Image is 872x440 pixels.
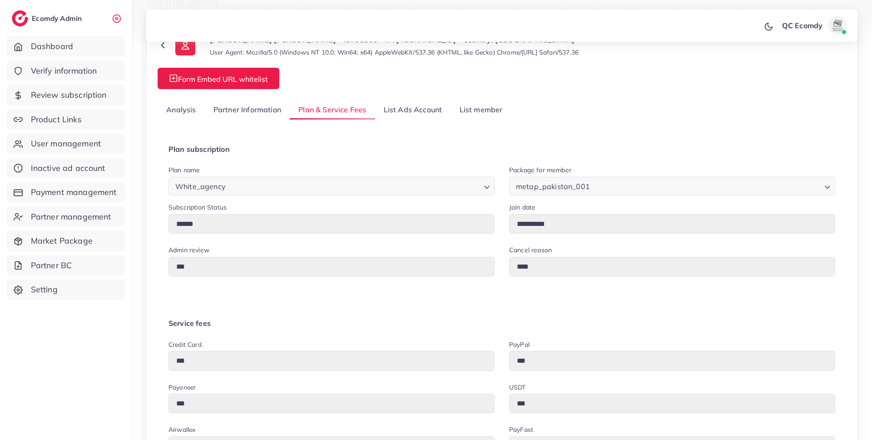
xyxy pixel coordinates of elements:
[31,114,82,125] span: Product Links
[32,14,84,23] h2: Ecomdy Admin
[509,340,530,349] label: PayPal
[31,211,111,223] span: Partner management
[168,145,835,154] h4: Plan subscription
[7,230,125,251] a: Market Package
[290,100,375,120] a: Plan & Service Fees
[158,68,279,89] button: Form Embed URL whitelist
[7,279,125,300] a: Setting
[168,203,227,212] label: Subscription Status
[509,383,526,392] label: USDT
[173,180,228,193] span: White_agency
[31,260,72,271] span: Partner BC
[31,40,73,52] span: Dashboard
[375,100,451,120] a: List Ads Account
[7,182,125,203] a: Payment management
[7,36,125,57] a: Dashboard
[7,206,125,227] a: Partner management
[509,245,552,255] label: Cancel reason
[168,340,202,349] label: Credit card
[168,177,495,195] div: Search for option
[31,65,97,77] span: Verify information
[7,255,125,276] a: Partner BC
[7,60,125,81] a: Verify information
[31,89,107,101] span: Review subscription
[168,425,195,434] label: Airwallex
[509,177,835,195] div: Search for option
[168,383,196,392] label: Payoneer
[12,10,84,26] a: logoEcomdy Admin
[31,186,117,198] span: Payment management
[31,138,101,150] span: User management
[31,235,93,247] span: Market Package
[514,180,592,193] span: metap_pakistan_001
[205,100,290,120] a: Partner Information
[593,179,821,193] input: Search for option
[168,319,835,328] h4: Service fees
[12,10,28,26] img: logo
[451,100,511,120] a: List member
[509,425,533,434] label: PayFast
[210,48,579,57] small: User Agent: Mozilla/5.0 (Windows NT 10.0; Win64; x64) AppleWebKit/537.36 (KHTML, like Gecko) Chro...
[31,162,105,174] span: Inactive ad account
[158,100,205,120] a: Analysis
[168,245,209,255] label: Admin review
[7,133,125,154] a: User management
[782,20,822,31] p: QC Ecomdy
[777,16,850,35] a: QC Ecomdyavatar
[228,179,480,193] input: Search for option
[7,85,125,105] a: Review subscription
[7,158,125,179] a: Inactive ad account
[828,16,847,35] img: avatar
[509,165,571,175] label: Package for member
[7,109,125,130] a: Product Links
[168,165,200,175] label: Plan name
[31,284,58,295] span: Setting
[509,203,535,212] label: Join date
